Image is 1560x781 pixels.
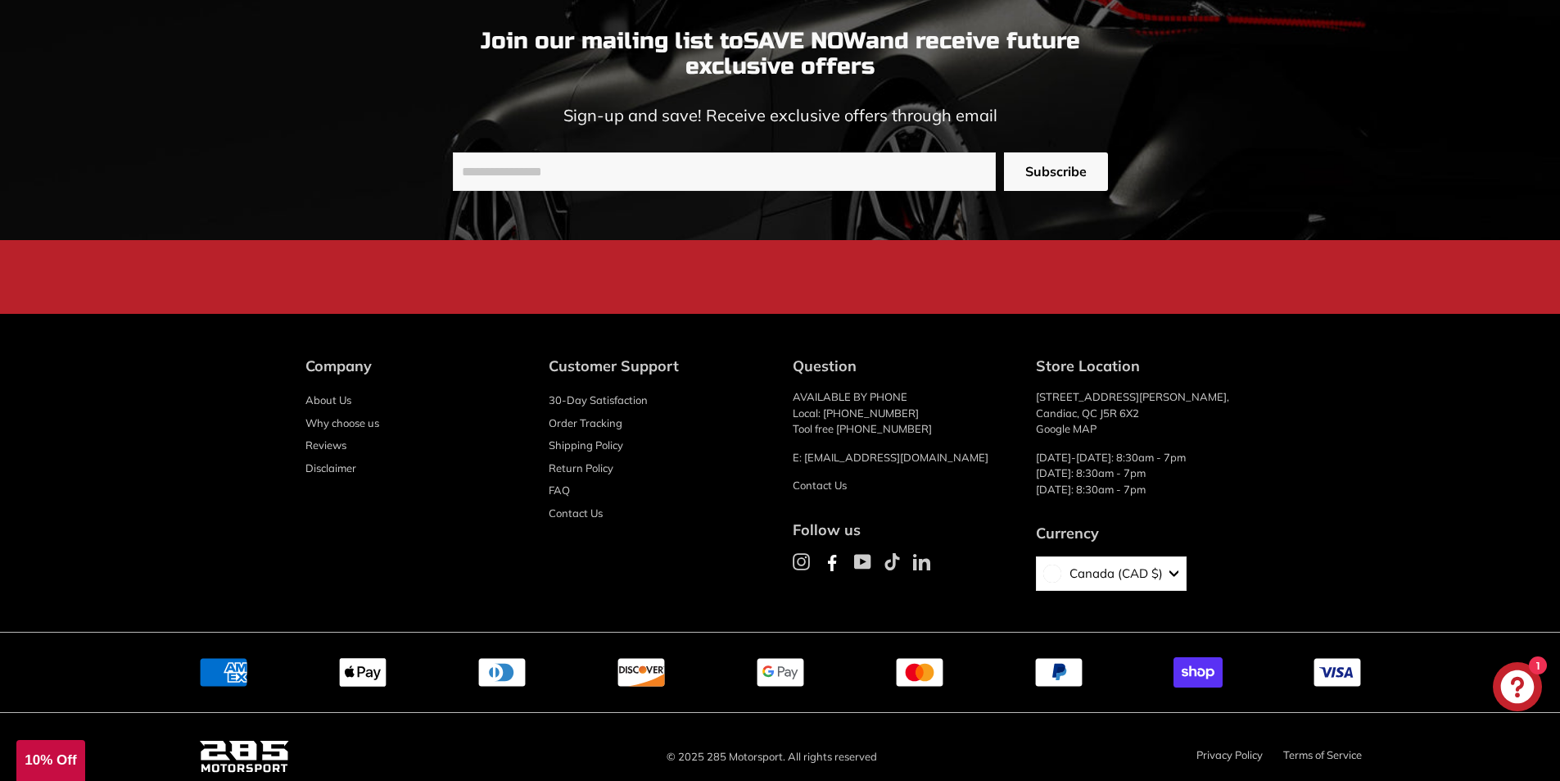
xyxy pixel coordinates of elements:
img: visa [1313,657,1362,688]
a: Privacy Policy [1196,748,1263,761]
span: © 2025 285 Motorsport. All rights reserved [667,747,893,767]
span: 10% Off [25,752,76,768]
a: Google MAP [1036,422,1097,435]
span: Canada (CAD $) [1061,565,1163,583]
p: [STREET_ADDRESS][PERSON_NAME], Candiac, QC J5R 6X2 [1036,389,1255,438]
strong: SAVE NOW [744,27,866,55]
p: E: [EMAIL_ADDRESS][DOMAIN_NAME] [793,450,1012,466]
inbox-online-store-chat: Shopify online store chat [1488,662,1547,715]
p: AVAILABLE BY PHONE Local: [PHONE_NUMBER] Tool free [PHONE_NUMBER] [793,389,1012,438]
img: shopify_pay [1173,657,1223,688]
a: Return Policy [549,457,613,480]
img: apple_pay [338,657,387,688]
a: Why choose us [305,412,379,435]
img: paypal [1034,657,1083,688]
div: Company [305,355,525,377]
a: FAQ [549,479,570,502]
a: Shipping Policy [549,434,623,457]
img: discover [617,657,666,688]
button: Subscribe [1004,152,1108,191]
a: Order Tracking [549,412,622,435]
a: About Us [305,389,351,412]
a: Contact Us [549,502,603,525]
p: Sign-up and save! Receive exclusive offers through email [453,103,1108,128]
div: Customer Support [549,355,768,377]
a: Contact Us [793,479,847,492]
img: 285 Motorsport [199,738,289,776]
a: Disclaimer [305,457,356,480]
p: Join our mailing list to and receive future exclusive offers [453,29,1108,79]
a: 30-Day Satisfaction [549,389,648,412]
div: Store Location [1036,355,1255,377]
img: google_pay [756,657,805,688]
div: Currency [1036,522,1187,544]
span: Subscribe [1025,162,1087,181]
div: Question [793,355,1012,377]
img: master [895,657,944,688]
a: Terms of Service [1283,748,1362,761]
div: Follow us [793,519,1012,541]
div: 10% Off [16,740,85,781]
img: diners_club [477,657,527,688]
p: [DATE]-[DATE]: 8:30am - 7pm [DATE]: 8:30am - 7pm [DATE]: 8:30am - 7pm [1036,450,1255,498]
img: american_express [199,657,248,688]
button: Canada (CAD $) [1036,556,1187,591]
a: Reviews [305,434,346,457]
